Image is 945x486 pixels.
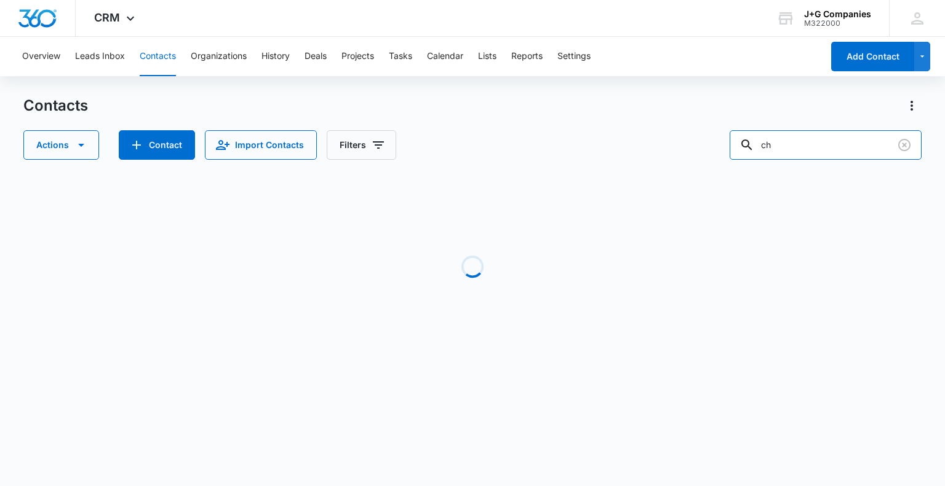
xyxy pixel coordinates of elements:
[22,37,60,76] button: Overview
[730,130,922,160] input: Search Contacts
[804,19,871,28] div: account id
[341,37,374,76] button: Projects
[205,130,317,160] button: Import Contacts
[140,37,176,76] button: Contacts
[191,37,247,76] button: Organizations
[478,37,496,76] button: Lists
[389,37,412,76] button: Tasks
[557,37,591,76] button: Settings
[902,96,922,116] button: Actions
[327,130,396,160] button: Filters
[261,37,290,76] button: History
[831,42,914,71] button: Add Contact
[427,37,463,76] button: Calendar
[305,37,327,76] button: Deals
[804,9,871,19] div: account name
[94,11,120,24] span: CRM
[511,37,543,76] button: Reports
[119,130,195,160] button: Add Contact
[23,96,88,115] h1: Contacts
[75,37,125,76] button: Leads Inbox
[23,130,99,160] button: Actions
[895,135,914,155] button: Clear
